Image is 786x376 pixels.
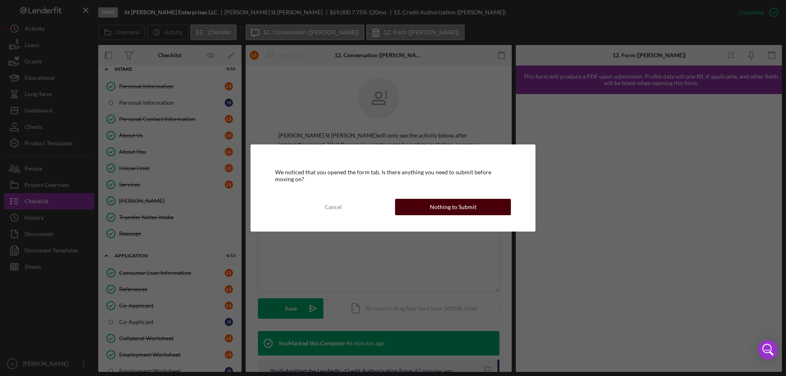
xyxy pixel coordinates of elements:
[758,340,778,360] div: Open Intercom Messenger
[275,169,511,182] div: We noticed that you opened the form tab. Is there anything you need to submit before moving on?
[325,199,342,215] div: Cancel
[395,199,511,215] button: Nothing to Submit
[430,199,477,215] div: Nothing to Submit
[275,199,391,215] button: Cancel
